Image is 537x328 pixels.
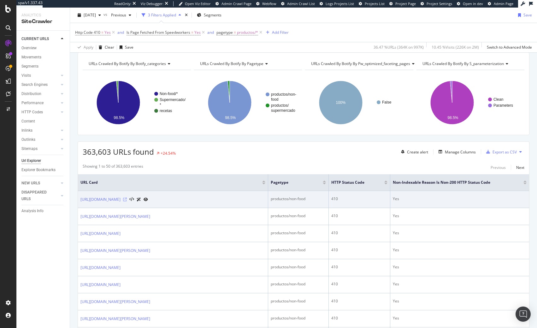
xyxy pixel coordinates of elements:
span: = [234,30,236,35]
a: Performance [21,100,59,106]
a: Analysis Info [21,208,65,214]
div: Visits [21,72,31,79]
span: pagetype [216,30,233,35]
a: AI Url Details [137,196,141,203]
span: Yes [104,28,111,37]
div: and [117,30,124,35]
h4: URLs Crawled By Botify By botify_categories [87,59,185,69]
a: Url Explorer [21,158,65,164]
text: food [271,97,278,102]
a: Open in dev [457,1,483,6]
a: URL Inspection [144,196,148,203]
div: and [207,30,214,35]
button: Export as CSV [484,147,517,157]
div: Showing 1 to 50 of 363,603 entries [83,164,143,171]
span: Admin Page [494,1,513,6]
div: Overview [21,45,37,51]
a: Open Viz Editor [179,1,211,6]
div: Next [516,165,524,170]
div: productos/non-food [271,247,326,253]
button: Next [516,164,524,171]
text: productos/non- [271,92,296,97]
div: Movements [21,54,41,61]
button: Apply [75,42,93,52]
a: Visit Online Page [123,198,127,201]
span: Segments [204,12,221,18]
a: NEW URLS [21,180,59,187]
text: Supermercado/ [160,98,186,102]
div: SiteCrawler [21,18,65,25]
a: [URL][DOMAIN_NAME][PERSON_NAME] [80,299,150,305]
a: CURRENT URLS [21,36,59,42]
div: 10.45 % Visits ( 226K on 2M ) [432,45,479,50]
div: ReadOnly: [114,1,131,6]
div: Sitemaps [21,146,38,152]
span: Open in dev [463,1,483,6]
div: 3 Filters Applied [148,12,176,18]
div: HTTP Codes [21,109,43,116]
svg: A chart. [194,75,302,130]
span: Logs Projects List [326,1,354,6]
button: View HTML Source [129,197,134,202]
button: 3 Filters Applied [139,10,184,20]
button: Previous [491,164,506,171]
a: DISAPPEARED URLS [21,189,59,202]
div: productos/non-food [271,230,326,236]
span: URL Card [80,180,261,185]
div: Clear [105,45,114,50]
div: Yes [393,281,527,287]
a: Search Engines [21,81,59,88]
svg: A chart. [305,75,413,130]
div: Performance [21,100,44,106]
span: productos/* [237,28,258,37]
div: Yes [393,247,527,253]
a: Admin Crawl Page [215,1,251,6]
div: 36.47 % URLs ( 364K on 997K ) [374,45,424,50]
div: Manage Columns [445,149,476,155]
div: CURRENT URLS [21,36,49,42]
div: 410 [331,298,387,304]
div: Yes [393,230,527,236]
span: Yes [194,28,201,37]
button: and [117,29,124,35]
div: Segments [21,63,38,70]
div: productos/non-food [271,281,326,287]
button: Add Filter [263,29,289,36]
div: times [184,12,189,18]
span: vs [103,12,109,17]
text: supermercado [271,108,295,113]
span: Projects List [365,1,385,6]
span: URLs Crawled By Botify By botify_categories [89,61,166,66]
span: pagetype [271,180,313,185]
div: 410 [331,213,387,219]
div: Switch to Advanced Mode [487,45,532,50]
button: and [207,29,214,35]
a: Project Page [389,1,416,6]
div: productos/non-food [271,213,326,219]
div: 410 [331,230,387,236]
span: Non-Indexable Reason is Non-200 HTTP Status Code [393,180,514,185]
text: 98.5% [447,116,458,120]
div: NEW URLS [21,180,40,187]
div: Yes [393,298,527,304]
text: 98.5% [225,116,236,120]
a: Outlinks [21,136,59,143]
span: 2025 Sep. 15th [84,12,96,18]
div: A chart. [83,75,191,130]
button: [DATE] [75,10,103,20]
div: 410 [331,196,387,202]
a: Sitemaps [21,146,59,152]
text: False [382,100,392,104]
a: [URL][DOMAIN_NAME] [80,196,121,203]
div: Previous [491,165,506,170]
text: Parameters [493,103,513,108]
text: Non-food/* [160,92,178,96]
div: productos/non-food [271,298,326,304]
div: DISAPPEARED URLS [21,189,53,202]
a: Projects List [359,1,385,6]
button: Save [117,42,133,52]
h4: URLs Crawled By Botify By s_parameterization [421,59,519,69]
a: Explorer Bookmarks [21,167,65,173]
div: Open Intercom Messenger [516,307,531,322]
